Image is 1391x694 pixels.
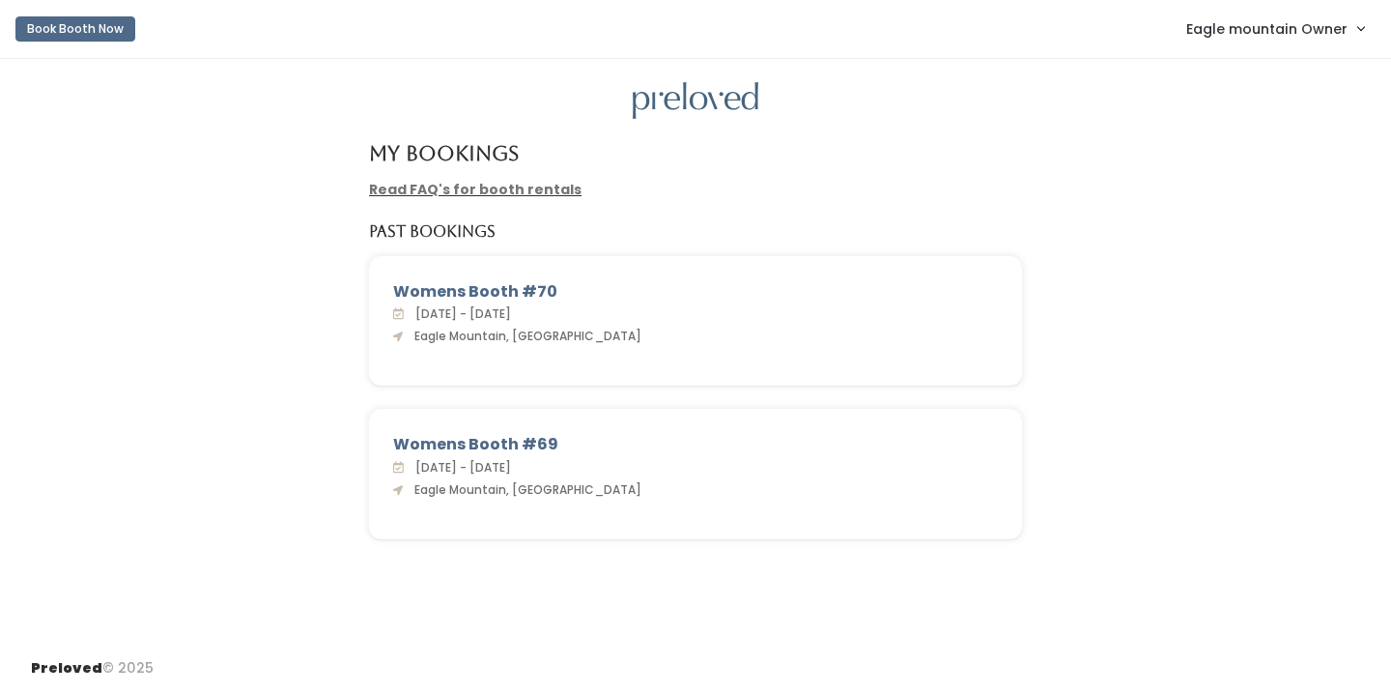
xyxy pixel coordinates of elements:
[393,433,998,456] div: Womens Booth #69
[407,481,641,498] span: Eagle Mountain, [GEOGRAPHIC_DATA]
[1186,18,1348,40] span: Eagle mountain Owner
[15,8,135,50] a: Book Booth Now
[15,16,135,42] button: Book Booth Now
[369,223,496,241] h5: Past Bookings
[633,82,758,120] img: preloved logo
[369,180,582,199] a: Read FAQ's for booth rentals
[31,643,154,679] div: © 2025
[408,305,511,322] span: [DATE] - [DATE]
[407,328,641,344] span: Eagle Mountain, [GEOGRAPHIC_DATA]
[31,658,102,678] span: Preloved
[1167,8,1383,49] a: Eagle mountain Owner
[393,280,998,304] div: Womens Booth #70
[369,142,519,164] h4: My Bookings
[408,459,511,476] span: [DATE] - [DATE]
